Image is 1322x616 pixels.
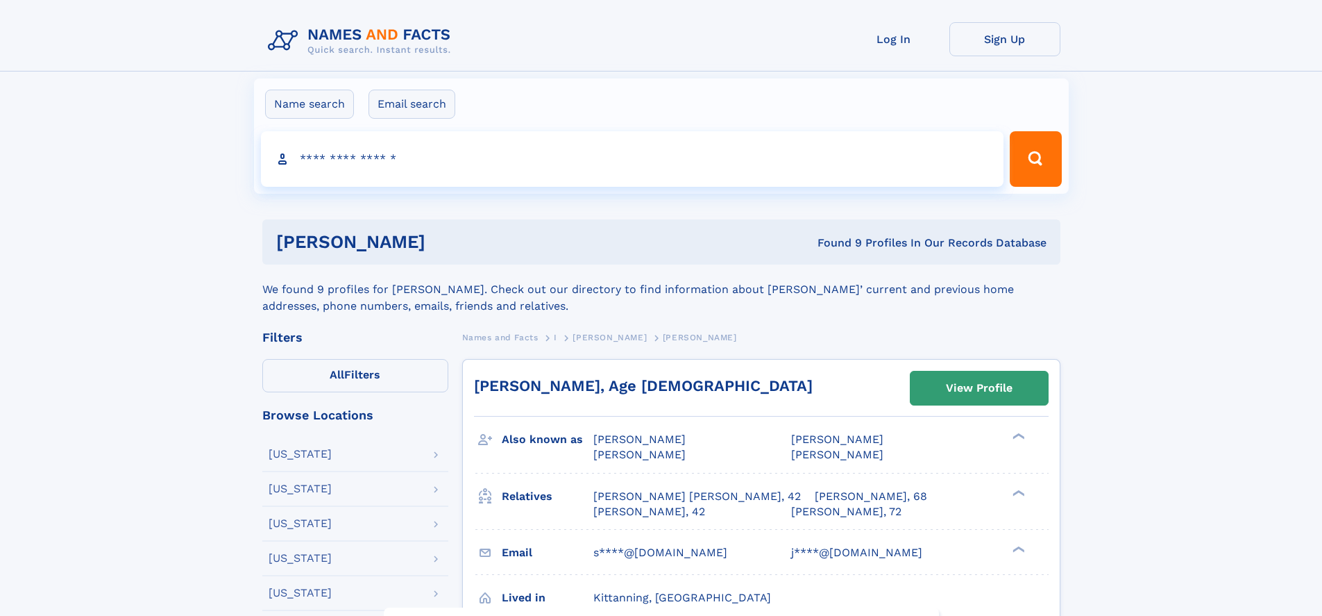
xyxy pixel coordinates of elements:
[265,90,354,119] label: Name search
[269,553,332,564] div: [US_STATE]
[593,448,686,461] span: [PERSON_NAME]
[262,331,448,344] div: Filters
[621,235,1046,251] div: Found 9 Profiles In Our Records Database
[663,333,737,342] span: [PERSON_NAME]
[368,90,455,119] label: Email search
[949,22,1060,56] a: Sign Up
[791,504,901,519] a: [PERSON_NAME], 72
[593,504,705,519] a: [PERSON_NAME], 42
[1009,544,1026,553] div: ❯
[502,485,593,508] h3: Relatives
[261,131,1004,187] input: search input
[262,265,1060,315] div: We found 9 profiles for [PERSON_NAME]. Check out our directory to find information about [PERSON_...
[910,372,1048,405] a: View Profile
[1009,488,1026,497] div: ❯
[269,449,332,460] div: [US_STATE]
[1010,131,1061,187] button: Search Button
[593,433,686,446] span: [PERSON_NAME]
[474,377,813,394] a: [PERSON_NAME], Age [DEMOGRAPHIC_DATA]
[554,333,557,342] span: I
[462,328,539,346] a: Names and Facts
[573,333,647,342] span: [PERSON_NAME]
[1009,432,1026,441] div: ❯
[593,591,771,604] span: Kittanning, [GEOGRAPHIC_DATA]
[838,22,949,56] a: Log In
[276,233,622,251] h1: [PERSON_NAME]
[262,409,448,422] div: Browse Locations
[502,428,593,451] h3: Also known as
[573,328,647,346] a: [PERSON_NAME]
[269,588,332,599] div: [US_STATE]
[791,433,883,446] span: [PERSON_NAME]
[262,22,462,60] img: Logo Names and Facts
[815,489,927,504] a: [PERSON_NAME], 68
[262,359,448,392] label: Filters
[946,372,1012,404] div: View Profile
[330,368,344,381] span: All
[269,483,332,494] div: [US_STATE]
[791,448,883,461] span: [PERSON_NAME]
[269,518,332,529] div: [US_STATE]
[593,489,801,504] a: [PERSON_NAME] [PERSON_NAME], 42
[502,586,593,610] h3: Lived in
[502,541,593,565] h3: Email
[554,328,557,346] a: I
